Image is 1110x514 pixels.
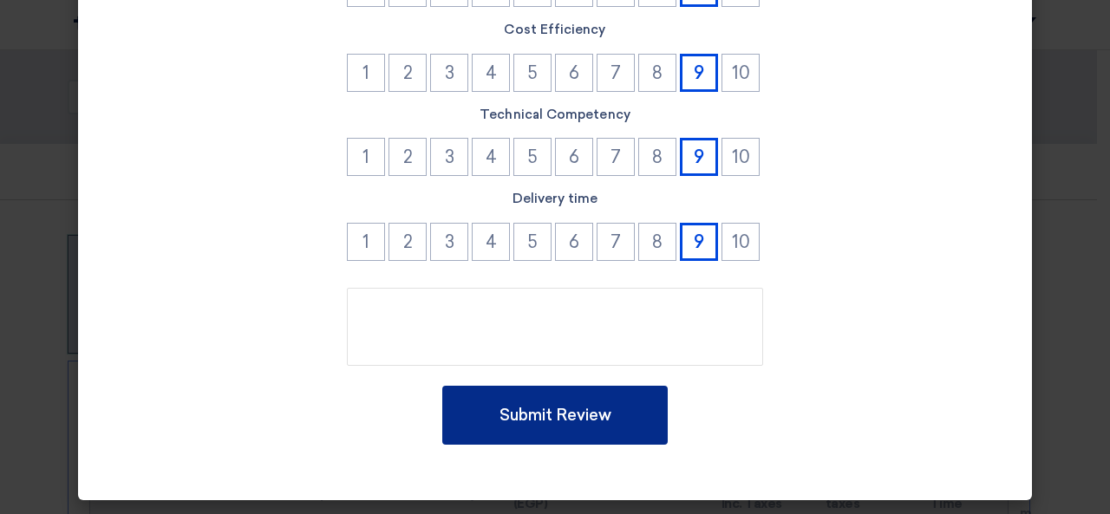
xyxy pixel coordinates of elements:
[638,54,676,92] button: 8
[721,138,760,176] button: 10
[597,138,635,176] button: 7
[430,138,468,176] button: 3
[388,223,427,261] button: 2
[513,54,552,92] button: 5
[680,138,718,176] button: 9
[555,223,593,261] button: 6
[430,54,468,92] button: 3
[347,138,385,176] button: 1
[127,189,983,209] label: Delivery time
[513,138,552,176] button: 5
[680,54,718,92] button: 9
[555,54,593,92] button: 6
[472,54,510,92] button: 4
[347,54,385,92] button: 1
[638,223,676,261] button: 8
[442,386,668,445] button: Submit Review
[638,138,676,176] button: 8
[347,223,385,261] button: 1
[721,223,760,261] button: 10
[555,138,593,176] button: 6
[597,223,635,261] button: 7
[513,223,552,261] button: 5
[472,138,510,176] button: 4
[127,20,983,40] label: Cost Efficiency
[472,223,510,261] button: 4
[680,223,718,261] button: 9
[388,54,427,92] button: 2
[721,54,760,92] button: 10
[388,138,427,176] button: 2
[597,54,635,92] button: 7
[430,223,468,261] button: 3
[127,105,983,125] label: Technical Competency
